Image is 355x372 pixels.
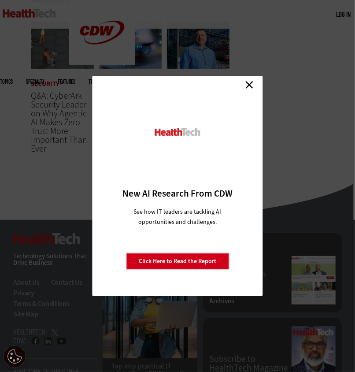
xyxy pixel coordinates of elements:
[243,78,256,91] a: Close
[4,346,26,368] div: Cookie Settings
[108,187,248,200] h3: New AI Research From CDW
[154,127,202,137] img: HealthTech_0.png
[123,207,232,227] p: See how IT leaders are tackling AI opportunities and challenges.
[126,253,229,270] a: Click Here to Read the Report
[4,346,26,368] button: Open Preferences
